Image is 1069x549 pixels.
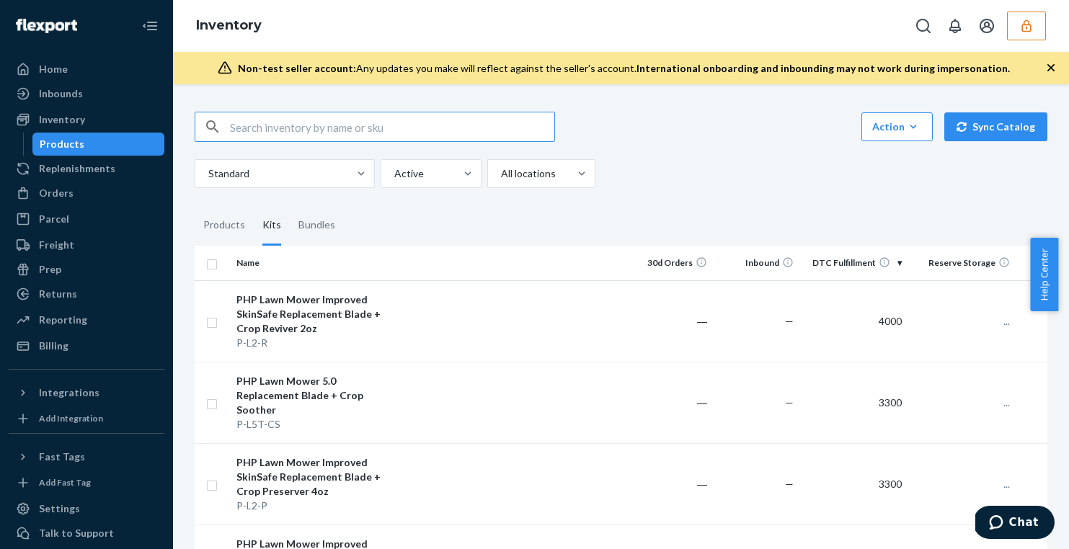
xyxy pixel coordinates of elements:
span: — [785,396,794,409]
div: Orders [39,186,74,200]
a: Returns [9,282,164,305]
th: Inbound [713,246,799,280]
div: PHP Lawn Mower Improved SkinSafe Replacement Blade + Crop Preserver 4oz [236,455,387,499]
div: Inbounds [39,86,83,101]
td: ― [626,280,713,362]
div: Parcel [39,212,69,226]
button: Integrations [9,381,164,404]
th: Reserve Storage [908,246,1016,280]
td: ― [626,443,713,525]
button: Action [861,112,933,141]
button: Talk to Support [9,522,164,545]
a: Add Fast Tag [9,474,164,491]
p: ... [913,314,1010,329]
button: Help Center [1030,238,1058,311]
a: Inbounds [9,82,164,105]
img: Flexport logo [16,19,77,33]
span: International onboarding and inbounding may not work during impersonation. [636,62,1010,74]
input: Active [393,166,394,181]
a: Home [9,58,164,81]
a: Parcel [9,207,164,231]
th: 30d Orders [626,246,713,280]
div: P-L2-P [236,499,387,513]
a: Inventory [9,108,164,131]
div: Bundles [298,205,335,246]
div: Replenishments [39,161,115,176]
div: Returns [39,287,77,301]
a: Settings [9,497,164,520]
td: 3300 [799,362,908,443]
div: P-L5T-CS [236,417,387,432]
a: Add Integration [9,410,164,427]
th: Name [231,246,393,280]
div: Home [39,62,68,76]
div: Inventory [39,112,85,127]
input: Standard [207,166,208,181]
a: Prep [9,258,164,281]
div: Fast Tags [39,450,85,464]
ol: breadcrumbs [185,5,273,47]
div: Reporting [39,313,87,327]
a: Freight [9,233,164,256]
button: Close Navigation [136,12,164,40]
div: Settings [39,501,80,516]
div: Freight [39,238,74,252]
input: Search inventory by name or sku [230,112,554,141]
div: Kits [262,205,281,246]
div: PHP Lawn Mower Improved SkinSafe Replacement Blade + Crop Reviver 2oz [236,293,387,336]
td: 4000 [799,280,908,362]
div: P-L2-R [236,336,387,350]
div: Add Integration [39,412,103,424]
span: — [785,315,794,327]
td: 3300 [799,443,908,525]
div: Integrations [39,385,99,400]
th: DTC Fulfillment [799,246,908,280]
button: Sync Catalog [944,112,1047,141]
div: Billing [39,339,68,353]
p: ... [913,396,1010,410]
div: Prep [39,262,61,277]
span: Non-test seller account: [238,62,356,74]
div: Action [872,120,922,134]
a: Replenishments [9,157,164,180]
div: Add Fast Tag [39,476,91,488]
a: Products [32,133,165,156]
a: Billing [9,334,164,357]
div: Products [40,137,84,151]
p: ... [913,477,1010,491]
div: Talk to Support [39,526,114,540]
td: ― [626,362,713,443]
iframe: Opens a widget where you can chat to one of our agents [975,506,1055,542]
a: Reporting [9,308,164,331]
button: Open notifications [941,12,970,40]
button: Fast Tags [9,445,164,468]
div: Any updates you make will reflect against the seller's account. [238,61,1010,76]
button: Open Search Box [909,12,938,40]
input: All locations [500,166,501,181]
div: PHP Lawn Mower 5.0 Replacement Blade + Crop Soother [236,374,387,417]
span: — [785,478,794,490]
button: Open account menu [972,12,1001,40]
a: Orders [9,182,164,205]
a: Inventory [196,17,262,33]
div: Products [203,205,245,246]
